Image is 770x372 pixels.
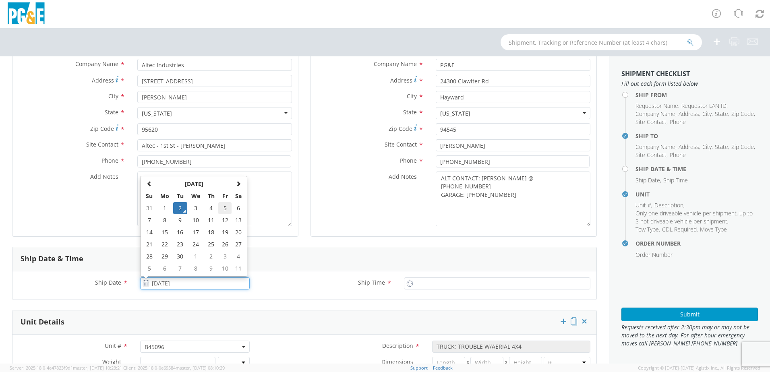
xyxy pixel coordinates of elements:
[715,143,728,151] span: State
[440,110,470,118] div: [US_STATE]
[173,190,187,202] th: Tu
[204,262,218,275] td: 9
[635,102,678,110] span: Requestor Name
[92,76,114,84] span: Address
[635,191,758,197] h4: Unit
[218,214,232,226] td: 12
[21,318,64,326] h3: Unit Details
[232,262,245,275] td: 11
[679,110,700,118] li: ,
[635,133,758,139] h4: Ship To
[374,60,417,68] span: Company Name
[635,251,673,258] span: Order Number
[236,181,241,186] span: Next Month
[679,143,699,151] span: Address
[635,201,651,209] span: Unit #
[75,60,118,68] span: Company Name
[156,262,173,275] td: 6
[635,110,675,118] span: Company Name
[681,102,728,110] li: ,
[635,118,668,126] li: ,
[173,238,187,250] td: 23
[204,238,218,250] td: 25
[432,357,465,369] input: Length
[142,110,172,118] div: [US_STATE]
[204,226,218,238] td: 18
[731,110,754,118] span: Zip Code
[621,69,690,78] strong: Shipment Checklist
[204,250,218,262] td: 2
[635,225,660,234] li: ,
[635,118,667,126] span: Site Contact
[142,238,156,250] td: 21
[654,201,683,209] span: Description
[654,201,685,209] li: ,
[400,157,417,164] span: Phone
[382,342,413,349] span: Description
[218,226,232,238] td: 19
[142,226,156,238] td: 14
[187,190,204,202] th: We
[105,342,121,349] span: Unit #
[142,214,156,226] td: 7
[232,214,245,226] td: 13
[702,110,712,118] span: City
[101,157,118,164] span: Phone
[156,250,173,262] td: 29
[142,250,156,262] td: 28
[176,365,225,371] span: master, [DATE] 08:10:29
[95,279,121,286] span: Ship Date
[218,190,232,202] th: Fr
[681,102,727,110] span: Requestor LAN ID
[73,365,122,371] span: master, [DATE] 10:23:21
[187,226,204,238] td: 17
[358,279,385,286] span: Ship Time
[621,323,758,347] span: Requests received after 2:30pm may or may not be moved to the next day. For after hour emergency ...
[147,181,152,186] span: Previous Month
[173,202,187,214] td: 2
[156,190,173,202] th: Mo
[232,190,245,202] th: Sa
[156,202,173,214] td: 1
[503,357,509,369] span: X
[621,308,758,321] button: Submit
[635,209,756,225] li: ,
[173,226,187,238] td: 16
[679,143,700,151] li: ,
[635,166,758,172] h4: Ship Date & Time
[156,226,173,238] td: 15
[465,357,471,369] span: X
[635,151,667,159] span: Site Contact
[204,202,218,214] td: 4
[90,125,114,132] span: Zip Code
[715,143,729,151] li: ,
[731,143,754,151] span: Zip Code
[670,118,686,126] span: Phone
[670,151,686,159] span: Phone
[700,225,727,233] span: Move Type
[105,108,118,116] span: State
[702,143,713,151] li: ,
[621,80,758,88] span: Fill out each form listed below
[187,238,204,250] td: 24
[635,143,675,151] span: Company Name
[635,240,758,246] h4: Order Number
[142,262,156,275] td: 5
[403,108,417,116] span: State
[6,2,46,26] img: pge-logo-06675f144f4cfa6a6814.png
[663,176,688,184] span: Ship Time
[635,225,659,233] span: Tow Type
[635,151,668,159] li: ,
[108,92,118,100] span: City
[635,110,677,118] li: ,
[142,202,156,214] td: 31
[156,238,173,250] td: 22
[715,110,728,118] span: State
[204,190,218,202] th: Th
[635,201,652,209] li: ,
[90,173,118,180] span: Add Notes
[662,225,698,234] li: ,
[218,202,232,214] td: 5
[731,110,755,118] li: ,
[10,365,122,371] span: Server: 2025.18.0-4e47823f9d1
